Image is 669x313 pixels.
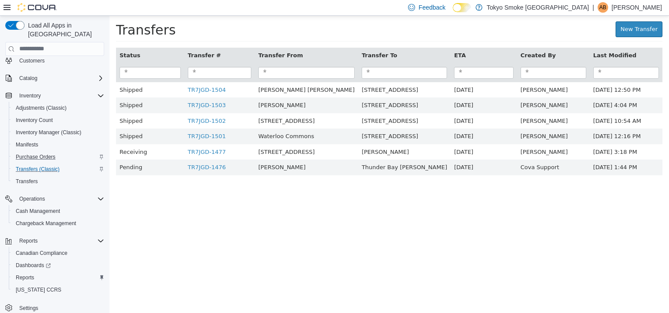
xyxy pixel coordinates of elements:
[7,66,75,82] td: Shipped
[480,113,553,129] td: [DATE] 12:16 PM
[16,250,67,257] span: Canadian Compliance
[9,102,108,114] button: Adjustments (Classic)
[12,218,80,229] a: Chargeback Management
[12,164,63,174] a: Transfers (Classic)
[592,2,594,13] p: |
[9,271,108,284] button: Reports
[19,237,38,244] span: Reports
[341,113,408,129] td: [DATE]
[7,129,75,144] td: Receiving
[149,35,195,44] button: Transfer From
[19,305,38,312] span: Settings
[78,133,116,139] a: TR7JGD-1477
[419,3,445,12] span: Feedback
[341,97,408,113] td: [DATE]
[411,71,458,77] span: Alex Collier
[12,218,104,229] span: Chargeback Management
[480,82,553,97] td: [DATE] 4:04 PM
[12,176,41,187] a: Transfers
[252,86,309,93] span: 94 Cumberland St
[345,35,358,44] button: ETA
[12,103,104,113] span: Adjustments (Classic)
[252,71,309,77] span: 94 Cumberland St
[16,178,38,185] span: Transfers
[16,194,104,204] span: Operations
[16,129,81,136] span: Inventory Manager (Classic)
[12,139,104,150] span: Manifests
[341,66,408,82] td: [DATE]
[252,133,299,139] span: Oshawa King
[16,274,34,281] span: Reports
[12,127,104,138] span: Inventory Manager (Classic)
[9,247,108,259] button: Canadian Compliance
[149,148,196,155] span: Orillia Atherley
[453,3,471,12] input: Dark Mode
[411,102,458,108] span: Jakob Ferry
[12,206,104,216] span: Cash Management
[2,90,108,102] button: Inventory
[9,217,108,230] button: Chargeback Management
[149,86,196,93] span: Oshawa King
[341,144,408,160] td: [DATE]
[487,2,589,13] p: Tokyo Smoke [GEOGRAPHIC_DATA]
[2,72,108,84] button: Catalog
[9,259,108,271] a: Dashboards
[9,126,108,139] button: Inventory Manager (Classic)
[7,7,66,22] span: Transfers
[18,3,57,12] img: Cova
[12,285,104,295] span: Washington CCRS
[10,35,32,44] button: Status
[19,57,45,64] span: Customers
[16,73,41,83] button: Catalog
[2,54,108,67] button: Customers
[411,148,450,155] span: Cova Support
[252,102,309,108] span: 94 Cumberland St
[9,205,108,217] button: Cash Management
[411,35,448,44] button: Created By
[16,302,104,313] span: Settings
[16,55,104,66] span: Customers
[480,97,553,113] td: [DATE] 10:54 AM
[16,166,60,173] span: Transfers (Classic)
[19,75,37,82] span: Catalog
[19,92,41,99] span: Inventory
[341,129,408,144] td: [DATE]
[12,115,104,125] span: Inventory Count
[16,220,76,227] span: Chargeback Management
[9,114,108,126] button: Inventory Count
[12,164,104,174] span: Transfers (Classic)
[7,97,75,113] td: Shipped
[12,272,38,283] a: Reports
[9,284,108,296] button: [US_STATE] CCRS
[16,286,61,293] span: [US_STATE] CCRS
[149,117,204,124] span: Waterloo Commons
[78,117,116,124] a: TR7JGD-1501
[149,71,245,77] span: Hamilton Rymal
[7,113,75,129] td: Shipped
[78,71,116,77] a: TR7JGD-1504
[7,82,75,97] td: Shipped
[9,175,108,188] button: Transfers
[12,248,104,258] span: Canadian Compliance
[16,56,48,66] a: Customers
[12,127,85,138] a: Inventory Manager (Classic)
[78,148,116,155] a: TR7JGD-1476
[598,2,608,13] div: Allison Beauchamp
[25,21,104,38] span: Load All Apps in [GEOGRAPHIC_DATA]
[9,139,108,151] button: Manifests
[480,144,553,160] td: [DATE] 1:44 PM
[411,117,458,124] span: Adam Dishy
[12,206,63,216] a: Cash Management
[16,117,53,124] span: Inventory Count
[16,262,51,269] span: Dashboards
[149,102,205,108] span: 979 Bloor St W
[252,117,309,124] span: 94 Cumberland St
[12,152,59,162] a: Purchase Orders
[78,102,116,108] a: TR7JGD-1502
[16,208,60,215] span: Cash Management
[12,285,65,295] a: [US_STATE] CCRS
[12,103,70,113] a: Adjustments (Classic)
[252,35,289,44] button: Transfer To
[149,133,205,139] span: 94 Cumberland St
